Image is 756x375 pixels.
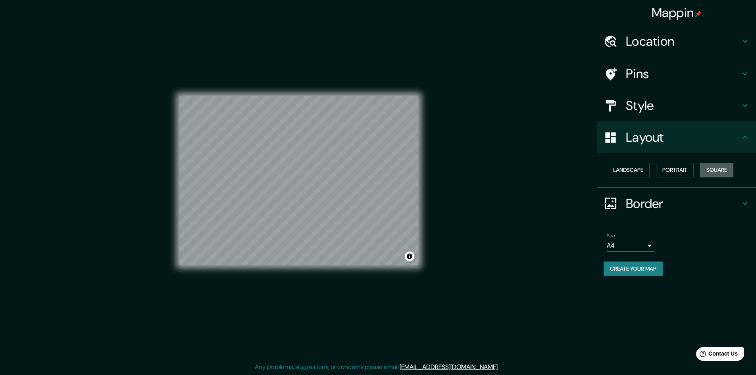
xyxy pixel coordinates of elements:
h4: Location [626,33,740,49]
p: Any problems, suggestions, or concerns please email . [255,362,499,372]
h4: Pins [626,66,740,82]
h4: Layout [626,129,740,145]
button: Landscape [607,163,650,177]
iframe: Help widget launcher [685,344,747,366]
img: pin-icon.png [695,11,702,17]
div: A4 [607,239,654,252]
h4: Border [626,196,740,212]
button: Toggle attribution [405,252,414,261]
label: Size [607,232,615,239]
div: Border [597,188,756,219]
div: Location [597,25,756,57]
a: [EMAIL_ADDRESS][DOMAIN_NAME] [400,363,498,371]
h4: Mappin [652,5,702,21]
div: Pins [597,58,756,90]
div: Style [597,90,756,121]
button: Create your map [604,262,663,276]
div: Layout [597,121,756,153]
div: . [499,362,500,372]
div: . [500,362,502,372]
canvas: Map [179,96,418,265]
h4: Style [626,98,740,113]
button: Square [700,163,733,177]
button: Portrait [656,163,694,177]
